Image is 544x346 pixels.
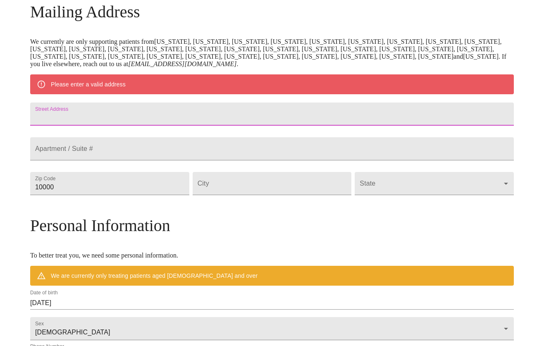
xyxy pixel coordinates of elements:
[128,60,236,67] em: [EMAIL_ADDRESS][DOMAIN_NAME]
[30,252,514,259] p: To better treat you, we need some personal information.
[30,2,514,21] h3: Mailing Address
[30,291,58,296] label: Date of birth
[30,216,514,235] h3: Personal Information
[30,38,514,68] p: We currently are only supporting patients from [US_STATE], [US_STATE], [US_STATE], [US_STATE], [U...
[355,172,514,195] div: ​
[51,77,126,92] div: Please enter a valid address
[51,268,258,283] div: We are currently only treating patients aged [DEMOGRAPHIC_DATA] and over
[30,317,514,340] div: [DEMOGRAPHIC_DATA]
